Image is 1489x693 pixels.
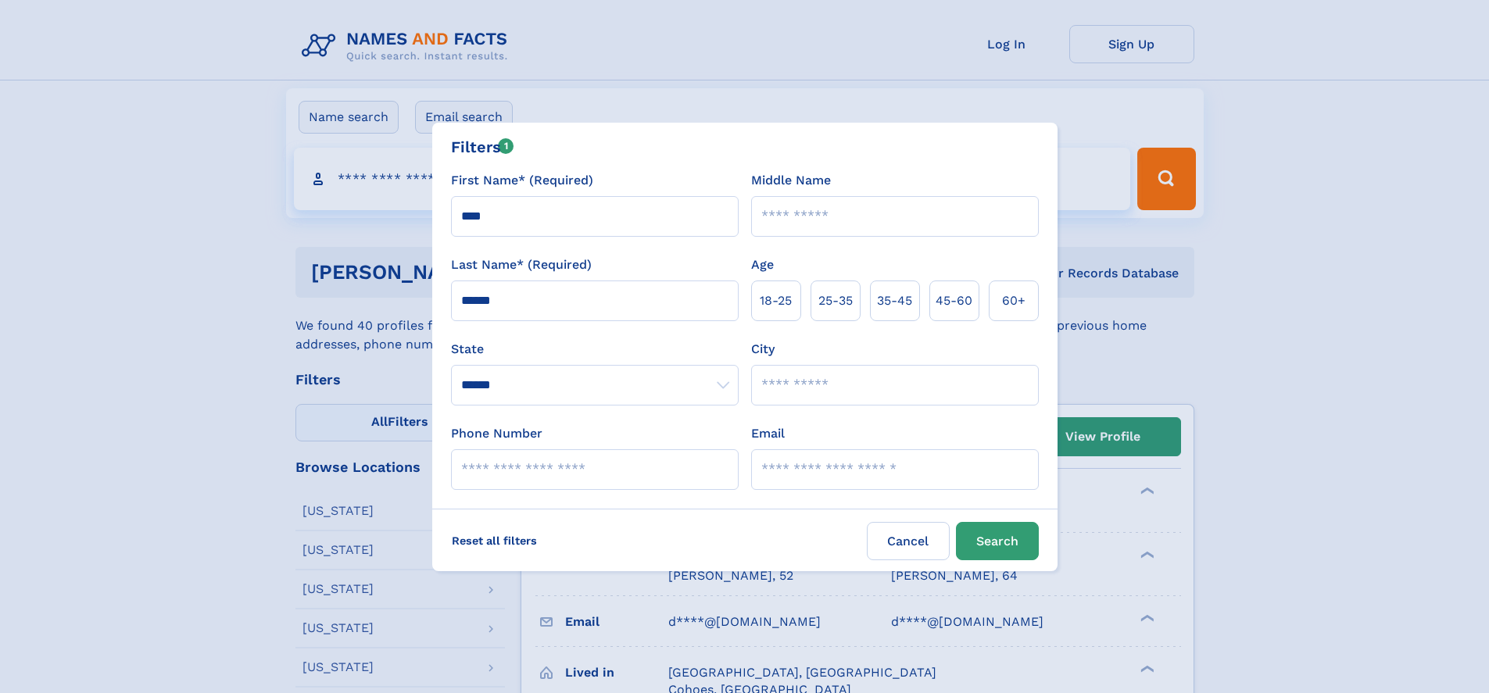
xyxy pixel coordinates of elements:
label: Last Name* (Required) [451,255,592,274]
span: 25‑35 [818,291,853,310]
div: Filters [451,135,514,159]
button: Search [956,522,1039,560]
span: 60+ [1002,291,1025,310]
label: Phone Number [451,424,542,443]
label: City [751,340,775,359]
label: Email [751,424,785,443]
span: 45‑60 [936,291,972,310]
label: State [451,340,739,359]
span: 18‑25 [760,291,792,310]
label: Age [751,255,774,274]
label: First Name* (Required) [451,171,593,190]
label: Cancel [867,522,950,560]
label: Reset all filters [442,522,547,559]
label: Middle Name [751,171,831,190]
span: 35‑45 [877,291,912,310]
